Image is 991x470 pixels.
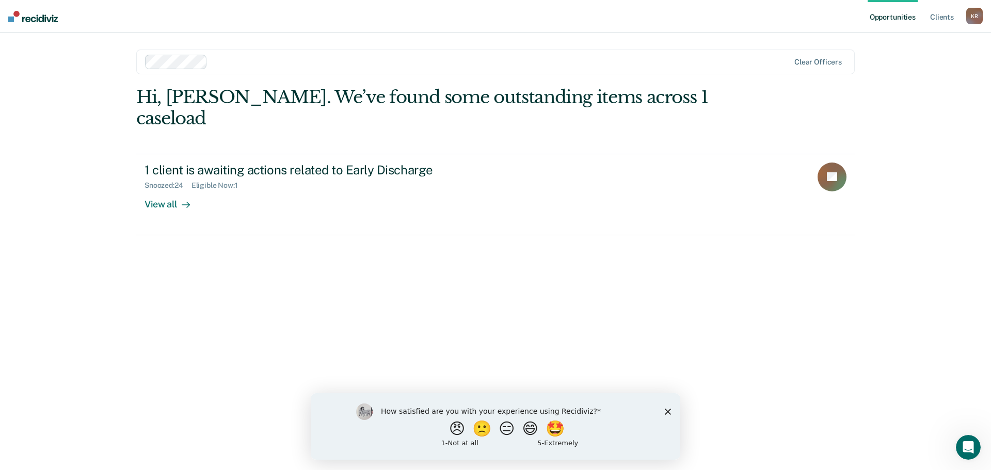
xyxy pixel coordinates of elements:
[191,181,246,190] div: Eligible Now : 1
[311,393,680,460] iframe: Survey by Kim from Recidiviz
[794,58,842,67] div: Clear officers
[8,11,58,22] img: Recidiviz
[966,8,983,24] button: KR
[136,154,855,235] a: 1 client is awaiting actions related to Early DischargeSnoozed:24Eligible Now:1View all
[145,190,202,210] div: View all
[145,181,191,190] div: Snoozed : 24
[956,435,981,460] iframe: Intercom live chat
[136,87,711,129] div: Hi, [PERSON_NAME]. We’ve found some outstanding items across 1 caseload
[145,163,507,177] div: 1 client is awaiting actions related to Early Discharge
[966,8,983,24] div: K R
